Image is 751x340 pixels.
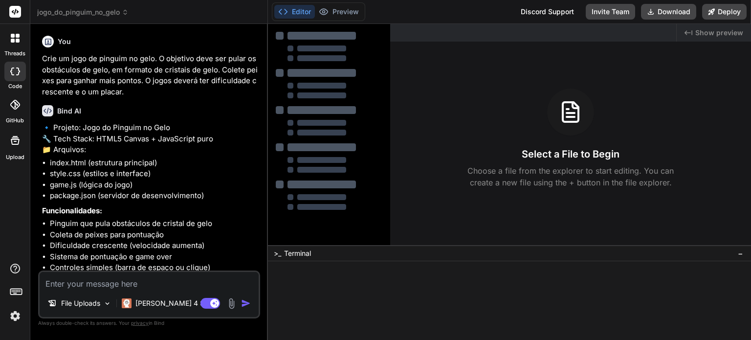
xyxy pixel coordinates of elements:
label: threads [4,49,25,58]
li: index.html (estrutura principal) [50,158,258,169]
span: Terminal [284,249,311,258]
img: settings [7,308,23,324]
strong: Funcionalidades: [42,206,102,215]
label: code [8,82,22,91]
li: Sistema de pontuação e game over [50,251,258,263]
img: Claude 4 Sonnet [122,298,132,308]
p: File Uploads [61,298,100,308]
h6: Bind AI [57,106,81,116]
img: attachment [226,298,237,309]
li: style.css (estilos e interface) [50,168,258,180]
li: Pinguim que pula obstáculos de cristal de gelo [50,218,258,229]
span: >_ [274,249,281,258]
li: Coleta de peixes para pontuação [50,229,258,241]
p: Crie um jogo de pinguim no gelo. O objetivo deve ser pular os obstáculos de gelo, em formato de c... [42,53,258,97]
li: Dificuldade crescente (velocidade aumenta) [50,240,258,251]
p: [PERSON_NAME] 4 S.. [135,298,208,308]
p: Choose a file from the explorer to start editing. You can create a new file using the + button in... [461,165,680,188]
button: Deploy [702,4,747,20]
h3: Select a File to Begin [522,147,619,161]
span: − [738,249,743,258]
span: jogo_do_pinguim_no_gelo [37,7,129,17]
img: icon [241,298,251,308]
button: Editor [274,5,315,19]
h6: You [58,37,71,46]
li: game.js (lógica do jogo) [50,180,258,191]
p: Always double-check its answers. Your in Bind [38,318,260,328]
span: privacy [131,320,149,326]
li: Controles simples (barra de espaço ou clique) [50,262,258,273]
li: package.json (servidor de desenvolvimento) [50,190,258,202]
button: − [736,246,745,261]
button: Preview [315,5,363,19]
img: Pick Models [103,299,111,308]
label: Upload [6,153,24,161]
span: Show preview [695,28,743,38]
div: Discord Support [515,4,580,20]
button: Download [641,4,696,20]
button: Invite Team [586,4,635,20]
p: 🔹 Projeto: Jogo do Pinguim no Gelo 🔧 Tech Stack: HTML5 Canvas + JavaScript puro 📁 Arquivos: [42,122,258,156]
label: GitHub [6,116,24,125]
